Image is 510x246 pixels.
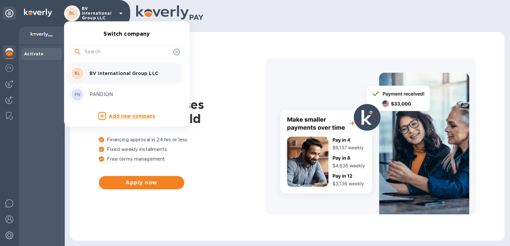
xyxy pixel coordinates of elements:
b: BL [74,71,80,76]
b: PN [74,92,81,97]
p: BV International Group LLC [89,70,174,77]
input: Search [84,47,171,57]
p: Add new company [109,113,155,120]
p: PANDION [89,91,174,98]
